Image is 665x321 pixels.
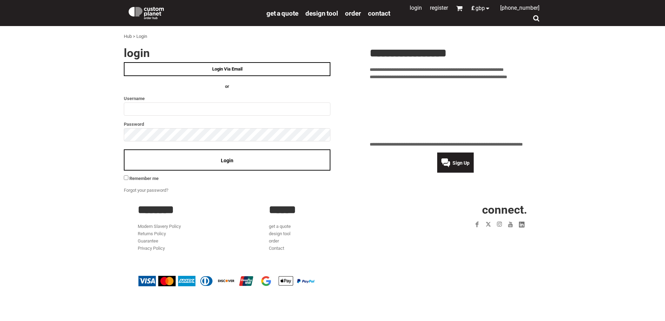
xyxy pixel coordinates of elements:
[124,62,330,76] a: Login Via Email
[136,33,147,40] div: Login
[178,276,195,286] img: American Express
[257,276,275,286] img: Google Pay
[431,234,527,242] iframe: Customer reviews powered by Trustpilot
[133,33,135,40] div: >
[269,224,291,229] a: get a quote
[124,188,168,193] a: Forgot your password?
[127,5,165,19] img: Custom Planet
[269,238,279,244] a: order
[266,9,298,17] a: get a quote
[269,231,290,236] a: design tool
[138,276,156,286] img: Visa
[475,6,485,11] span: GBP
[277,276,295,286] img: Apple Pay
[124,47,330,59] h2: Login
[124,175,128,180] input: Remember me
[138,224,181,229] a: Modern Slavery Policy
[124,83,330,90] h4: OR
[221,158,233,163] span: Login
[124,2,263,23] a: Custom Planet
[368,9,390,17] a: Contact
[212,66,242,72] span: Login Via Email
[158,276,176,286] img: Mastercard
[138,246,165,251] a: Privacy Policy
[430,5,448,11] a: Register
[138,231,166,236] a: Returns Policy
[500,5,539,11] span: [PHONE_NUMBER]
[238,276,255,286] img: China UnionPay
[129,176,159,181] span: Remember me
[124,120,330,128] label: Password
[269,246,284,251] a: Contact
[305,9,338,17] a: design tool
[124,94,330,102] label: Username
[297,279,314,283] img: PayPal
[370,85,541,137] iframe: Customer reviews powered by Trustpilot
[218,276,235,286] img: Discover
[138,238,158,244] a: Guarantee
[400,204,527,215] h2: CONNECT.
[198,276,215,286] img: Diners Club
[345,9,361,17] a: order
[452,160,470,166] span: Sign Up
[471,6,475,11] span: £
[124,34,132,39] a: Hub
[410,5,422,11] a: Login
